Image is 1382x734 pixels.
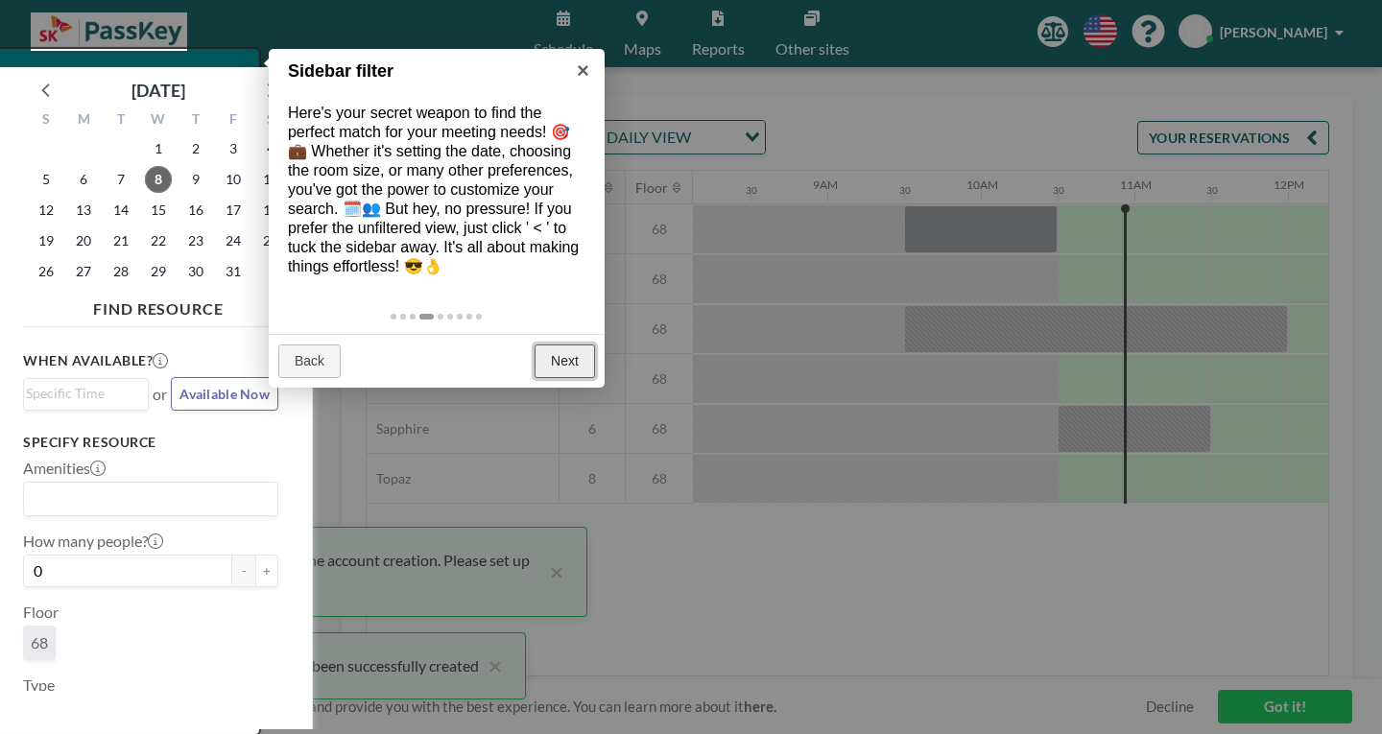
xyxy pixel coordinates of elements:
[535,344,595,379] a: Next
[269,84,605,296] div: Here's your secret weapon to find the perfect match for your meeting needs! 🎯💼 Whether it's setti...
[288,59,556,84] h1: Sidebar filter
[278,344,341,379] a: Back
[561,49,605,92] a: ×
[255,555,278,587] button: +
